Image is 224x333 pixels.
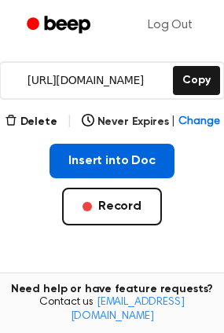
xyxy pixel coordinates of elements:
[50,144,174,178] button: Insert into Doc
[82,114,220,130] button: Never Expires|Change
[171,114,175,130] span: |
[9,296,215,324] span: Contact us
[132,6,208,44] a: Log Out
[71,297,185,322] a: [EMAIL_ADDRESS][DOMAIN_NAME]
[67,112,72,131] span: |
[173,66,219,95] button: Copy
[16,10,105,41] a: Beep
[62,188,162,225] button: Record
[178,114,219,130] span: Change
[5,114,57,130] button: Delete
